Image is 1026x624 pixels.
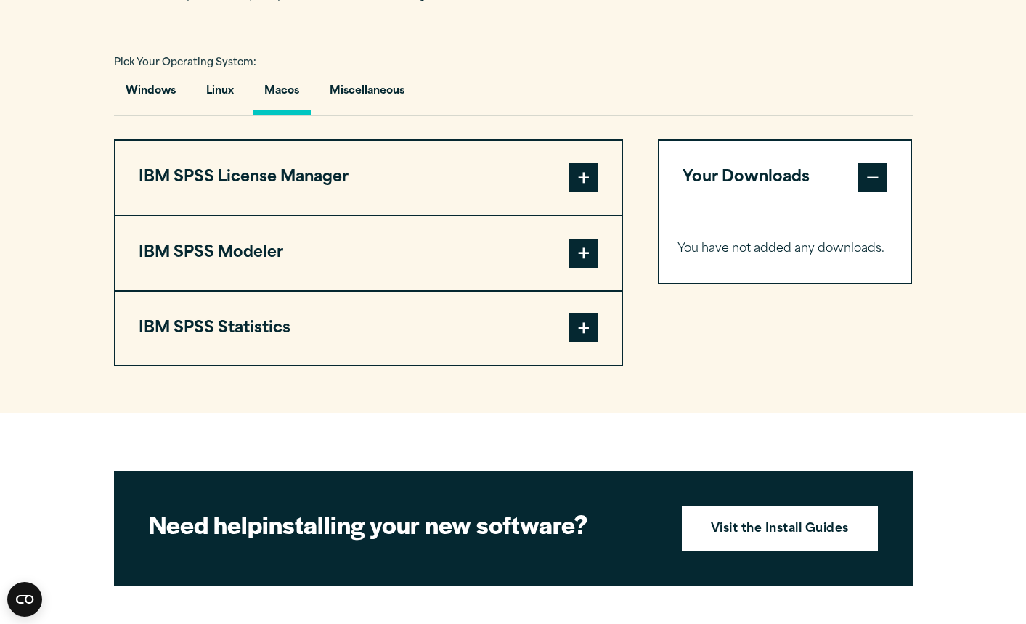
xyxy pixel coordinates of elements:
button: Your Downloads [659,141,911,215]
div: Your Downloads [659,215,911,283]
button: Open CMP widget [7,582,42,617]
button: Linux [195,74,245,115]
button: Miscellaneous [318,74,416,115]
button: Macos [253,74,311,115]
a: Visit the Install Guides [682,506,878,551]
button: IBM SPSS Statistics [115,292,622,366]
p: You have not added any downloads. [677,239,893,260]
button: IBM SPSS License Manager [115,141,622,215]
strong: Need help [149,506,262,541]
h2: installing your new software? [149,508,657,541]
button: Windows [114,74,187,115]
strong: Visit the Install Guides [711,520,849,539]
button: IBM SPSS Modeler [115,216,622,290]
span: Pick Your Operating System: [114,58,256,67]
